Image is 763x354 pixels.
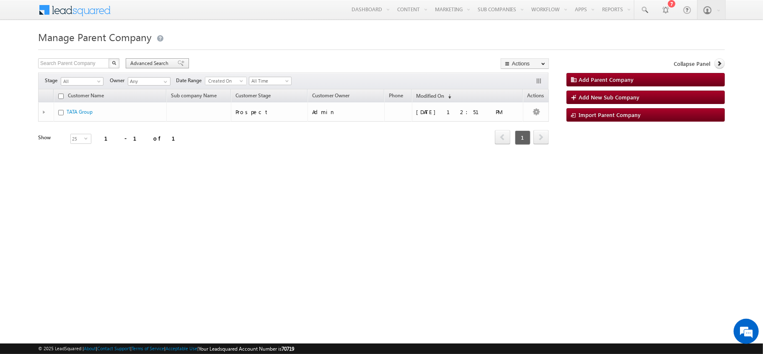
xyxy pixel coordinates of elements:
span: Advanced Search [130,60,171,67]
a: Customer Name [64,91,108,102]
a: Terms of Service [132,346,164,351]
span: All [61,78,101,85]
span: 70719 [282,346,294,352]
div: Admin [312,108,380,116]
span: All Time [249,77,289,85]
a: prev [495,131,510,144]
a: All [61,77,103,86]
div: Show [38,134,64,141]
span: select [84,136,91,140]
input: Check all records [58,94,64,99]
a: Acceptable Use [166,346,197,351]
a: Contact Support [97,346,130,351]
div: 1 - 1 of 1 [104,133,185,143]
input: Type to Search [128,77,171,86]
a: All Time [249,77,292,85]
span: Import Parent Company [579,111,641,118]
span: select [240,79,246,83]
div: Prospect [235,108,304,116]
a: Customer Stage [231,91,307,102]
a: TATA Group [67,109,93,115]
span: Actions [523,91,548,102]
div: [DATE] 12:51 PM [416,108,519,116]
span: next [533,130,549,144]
a: Show All Items [159,78,170,86]
span: Manage Parent Company [38,30,152,44]
a: Modified On(sorted descending) [412,91,522,102]
span: Date Range [176,77,205,84]
a: Phone [385,91,411,102]
a: Sub company Name [167,91,230,102]
span: Owner [110,77,128,84]
span: © 2025 LeadSquared | | | | | [38,345,294,353]
a: next [533,131,549,144]
a: Customer Owner [308,91,384,102]
img: Search [112,61,116,65]
span: Collapse Panel [674,60,710,68]
span: Created On [205,77,240,85]
button: Actions [501,58,549,69]
span: Stage [45,77,61,84]
span: Your Leadsquared Account Number is [199,346,294,352]
span: Add New Sub Company [579,94,640,101]
span: 1 [515,130,530,145]
span: prev [495,130,510,144]
span: 25 [71,134,84,143]
a: About [84,346,96,351]
span: Add Parent Company [579,76,634,83]
span: (sorted descending) [445,93,451,100]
